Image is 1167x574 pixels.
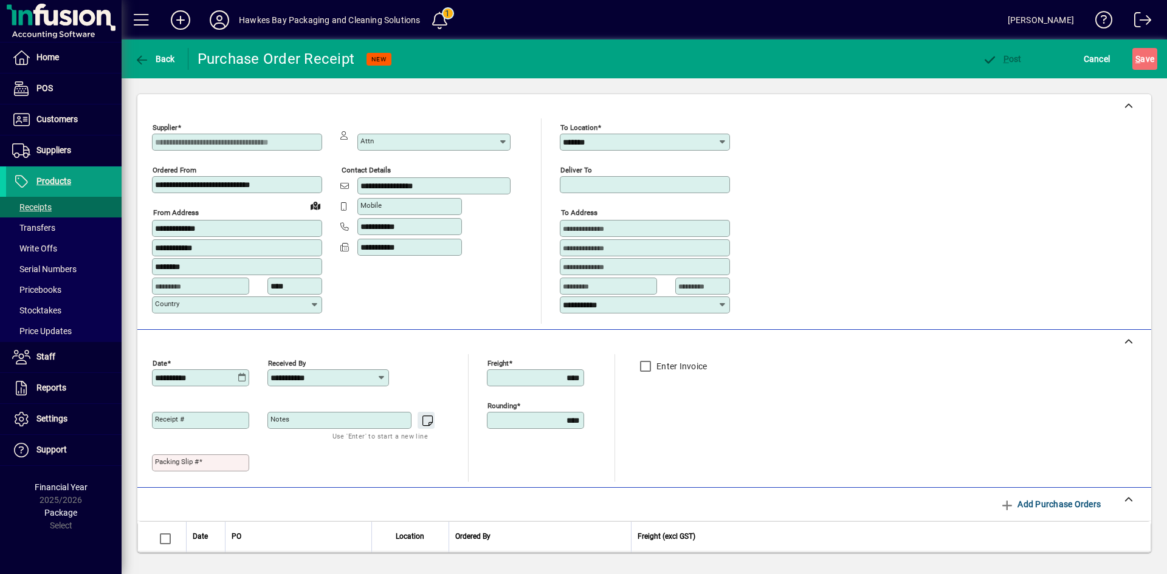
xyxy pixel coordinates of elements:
[6,104,122,135] a: Customers
[12,202,52,212] span: Receipts
[1135,49,1154,69] span: ave
[193,530,219,543] div: Date
[232,530,241,543] span: PO
[161,9,200,31] button: Add
[487,401,517,409] mat-label: Rounding
[1084,49,1110,69] span: Cancel
[455,530,491,543] span: Ordered By
[12,264,77,274] span: Serial Numbers
[332,429,428,443] mat-hint: Use 'Enter' to start a new line
[153,358,167,367] mat-label: Date
[36,414,67,423] span: Settings
[131,48,178,70] button: Back
[6,238,122,259] a: Write Offs
[455,530,625,543] div: Ordered By
[638,530,695,543] span: Freight (excl GST)
[6,217,122,238] a: Transfers
[6,435,122,465] a: Support
[12,285,61,295] span: Pricebooks
[638,530,1136,543] div: Freight (excl GST)
[122,48,188,70] app-page-header-button: Back
[560,123,597,132] mat-label: To location
[6,404,122,434] a: Settings
[6,43,122,73] a: Home
[360,201,382,210] mat-label: Mobile
[36,445,67,454] span: Support
[6,73,122,104] a: POS
[1135,54,1140,64] span: S
[6,197,122,217] a: Receipts
[155,457,199,466] mat-label: Packing Slip #
[560,166,592,174] mat-label: Deliver To
[155,299,179,308] mat-label: Country
[6,135,122,166] a: Suppliers
[36,145,71,155] span: Suppliers
[1125,2,1152,42] a: Logout
[12,244,57,253] span: Write Offs
[12,326,72,336] span: Price Updates
[487,358,509,367] mat-label: Freight
[396,530,424,543] span: Location
[36,176,71,186] span: Products
[239,10,421,30] div: Hawkes Bay Packaging and Cleaning Solutions
[232,530,365,543] div: PO
[360,137,374,145] mat-label: Attn
[654,360,707,372] label: Enter Invoice
[153,166,196,174] mat-label: Ordered from
[1008,10,1074,30] div: [PERSON_NAME]
[198,49,355,69] div: Purchase Order Receipt
[371,55,387,63] span: NEW
[193,530,208,543] span: Date
[1003,54,1009,64] span: P
[1000,494,1101,514] span: Add Purchase Orders
[1086,2,1113,42] a: Knowledge Base
[6,300,122,321] a: Stocktakes
[6,259,122,279] a: Serial Numbers
[36,83,53,93] span: POS
[270,415,289,423] mat-label: Notes
[12,306,61,315] span: Stocktakes
[1132,48,1157,70] button: Save
[6,342,122,372] a: Staff
[35,482,88,492] span: Financial Year
[979,48,1025,70] button: Post
[153,123,177,132] mat-label: Supplier
[6,373,122,403] a: Reports
[155,415,184,423] mat-label: Receipt #
[36,114,78,124] span: Customers
[36,52,59,62] span: Home
[134,54,175,64] span: Back
[44,508,77,518] span: Package
[12,223,55,233] span: Transfers
[36,383,66,392] span: Reports
[200,9,239,31] button: Profile
[1081,48,1114,70] button: Cancel
[306,196,325,215] a: View on map
[6,279,122,300] a: Pricebooks
[36,352,55,361] span: Staff
[6,321,122,341] a: Price Updates
[995,493,1106,515] button: Add Purchase Orders
[982,54,1022,64] span: ost
[268,358,306,367] mat-label: Received by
